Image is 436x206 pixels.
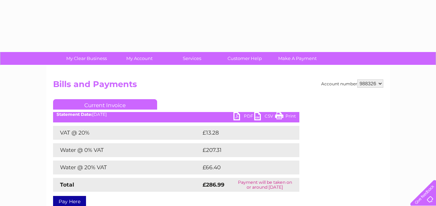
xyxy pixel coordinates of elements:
[53,161,201,174] td: Water @ 20% VAT
[111,52,168,65] a: My Account
[231,178,299,192] td: Payment will be taken on or around [DATE]
[201,161,286,174] td: £66.40
[163,52,221,65] a: Services
[53,99,157,110] a: Current Invoice
[53,112,299,117] div: [DATE]
[201,143,286,157] td: £207.31
[53,143,201,157] td: Water @ 0% VAT
[201,126,285,140] td: £13.28
[203,181,224,188] strong: £286.99
[275,112,296,122] a: Print
[58,52,115,65] a: My Clear Business
[53,79,383,93] h2: Bills and Payments
[321,79,383,88] div: Account number
[216,52,273,65] a: Customer Help
[254,112,275,122] a: CSV
[57,112,92,117] b: Statement Date:
[269,52,326,65] a: Make A Payment
[53,126,201,140] td: VAT @ 20%
[233,112,254,122] a: PDF
[60,181,74,188] strong: Total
